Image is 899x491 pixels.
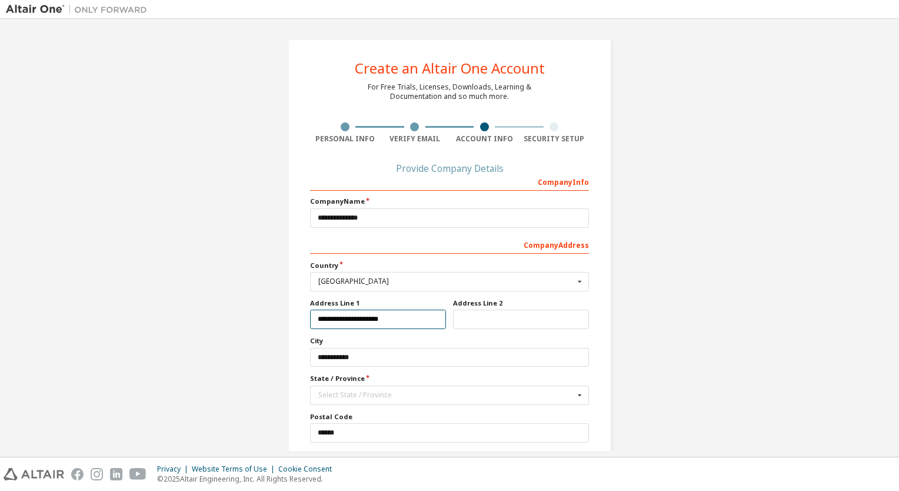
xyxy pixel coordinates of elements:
[4,468,64,480] img: altair_logo.svg
[310,235,589,254] div: Company Address
[157,474,339,484] p: © 2025 Altair Engineering, Inc. All Rights Reserved.
[310,134,380,144] div: Personal Info
[449,134,520,144] div: Account Info
[129,468,146,480] img: youtube.svg
[310,298,446,308] label: Address Line 1
[310,412,589,422] label: Postal Code
[310,336,589,346] label: City
[71,468,84,480] img: facebook.svg
[380,134,450,144] div: Verify Email
[192,465,278,474] div: Website Terms of Use
[310,172,589,191] div: Company Info
[368,82,531,101] div: For Free Trials, Licenses, Downloads, Learning & Documentation and so much more.
[91,468,103,480] img: instagram.svg
[278,465,339,474] div: Cookie Consent
[318,392,574,399] div: Select State / Province
[310,165,589,172] div: Provide Company Details
[110,468,122,480] img: linkedin.svg
[453,298,589,308] label: Address Line 2
[310,261,589,270] label: Country
[318,278,574,285] div: [GEOGRAPHIC_DATA]
[157,465,192,474] div: Privacy
[6,4,153,15] img: Altair One
[310,374,589,383] label: State / Province
[310,197,589,206] label: Company Name
[355,61,545,75] div: Create an Altair One Account
[520,134,590,144] div: Security Setup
